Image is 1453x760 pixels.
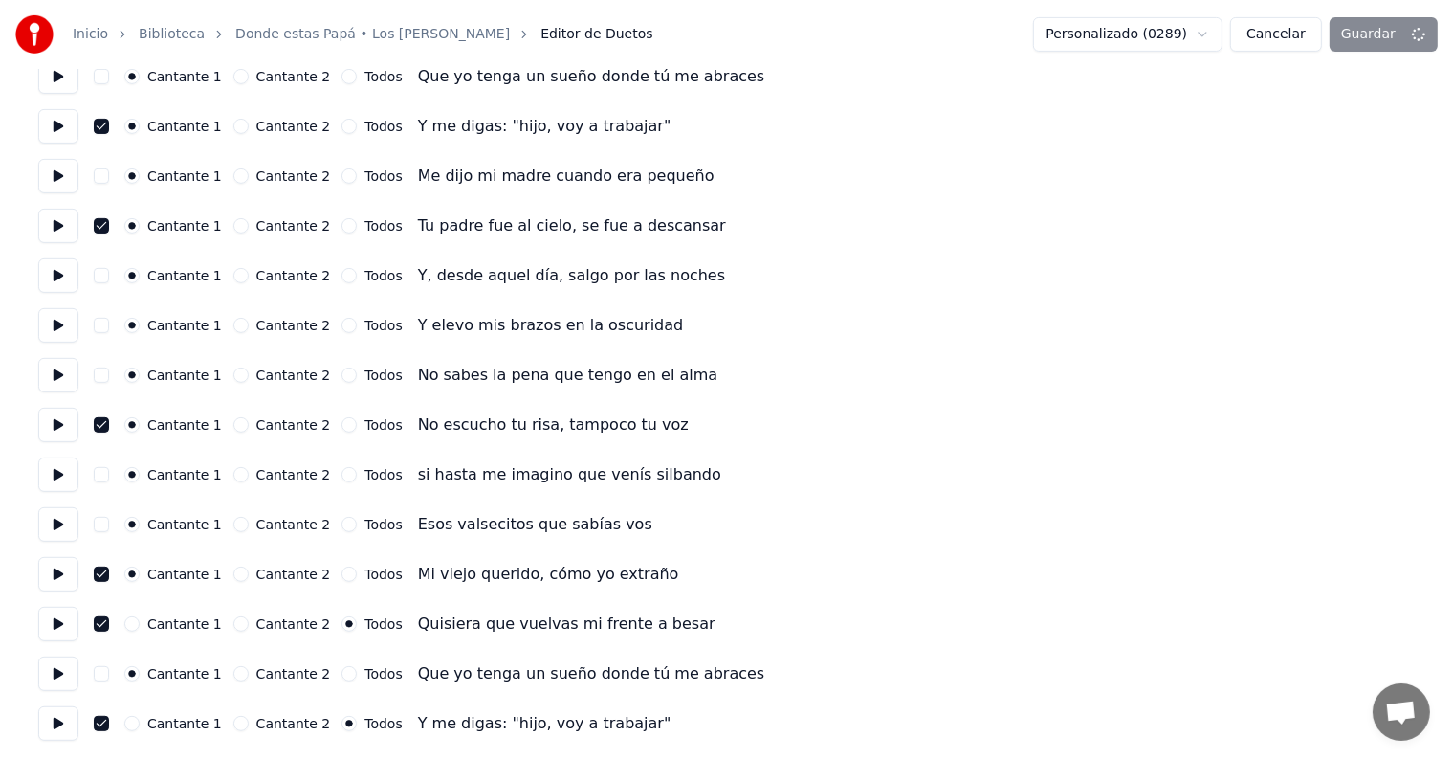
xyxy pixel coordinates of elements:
label: Todos [364,717,402,730]
div: Y me digas: "hijo, voy a trabajar" [418,115,671,138]
label: Todos [364,120,402,133]
label: Todos [364,667,402,681]
label: Cantante 1 [147,70,222,83]
label: Cantante 2 [256,269,331,282]
label: Todos [364,518,402,531]
label: Todos [364,468,402,481]
label: Cantante 2 [256,70,331,83]
a: Biblioteca [139,25,205,44]
label: Cantante 2 [256,717,331,730]
label: Cantante 1 [147,120,222,133]
label: Cantante 1 [147,717,222,730]
label: Cantante 2 [256,667,331,681]
label: Cantante 1 [147,667,222,681]
div: No escucho tu risa, tampoco tu voz [418,414,689,436]
label: Todos [364,319,402,332]
label: Cantante 1 [147,369,222,382]
a: Inicio [73,25,108,44]
label: Cantante 1 [147,319,222,332]
div: Que yo tenga un sueño donde tú me abraces [418,662,765,685]
label: Todos [364,219,402,233]
label: Cantante 2 [256,418,331,432]
div: Y elevo mis brazos en la oscuridad [418,314,684,337]
label: Cantante 2 [256,120,331,133]
label: Cantante 1 [147,617,222,631]
span: Editor de Duetos [540,25,652,44]
div: Tu padre fue al cielo, se fue a descansar [418,214,726,237]
label: Cantante 1 [147,269,222,282]
div: Que yo tenga un sueño donde tú me abraces [418,65,765,88]
label: Todos [364,418,402,432]
label: Todos [364,269,402,282]
label: Cantante 2 [256,219,331,233]
label: Cantante 1 [147,568,222,581]
label: Cantante 2 [256,169,331,183]
div: No sabes la pena que tengo en el alma [418,364,717,387]
label: Todos [364,369,402,382]
div: Y, desde aquel día, salgo por las noches [418,264,725,287]
button: Cancelar [1230,17,1322,52]
label: Cantante 2 [256,568,331,581]
label: Cantante 2 [256,369,331,382]
a: Donde estas Papá • Los [PERSON_NAME] [235,25,510,44]
label: Todos [364,70,402,83]
label: Cantante 1 [147,518,222,531]
div: si hasta me imagino que venís silbando [418,463,721,486]
div: Esos valsecitos que sabías vos [418,513,652,536]
label: Cantante 2 [256,319,331,332]
label: Cantante 1 [147,219,222,233]
div: Mi viejo querido, cómo yo extraño [418,563,679,586]
label: Cantante 2 [256,518,331,531]
label: Cantante 1 [147,169,222,183]
label: Cantante 2 [256,468,331,481]
div: Quisiera que vuelvas mi frente a besar [418,613,715,636]
div: Chat abierto [1373,683,1430,741]
label: Todos [364,169,402,183]
label: Todos [364,568,402,581]
label: Cantante 1 [147,468,222,481]
label: Cantante 2 [256,617,331,631]
img: youka [15,15,54,54]
label: Todos [364,617,402,631]
div: Y me digas: "hijo, voy a trabajar" [418,712,671,735]
div: Me dijo mi madre cuando era pequeño [418,165,715,188]
nav: breadcrumb [73,25,653,44]
label: Cantante 1 [147,418,222,432]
